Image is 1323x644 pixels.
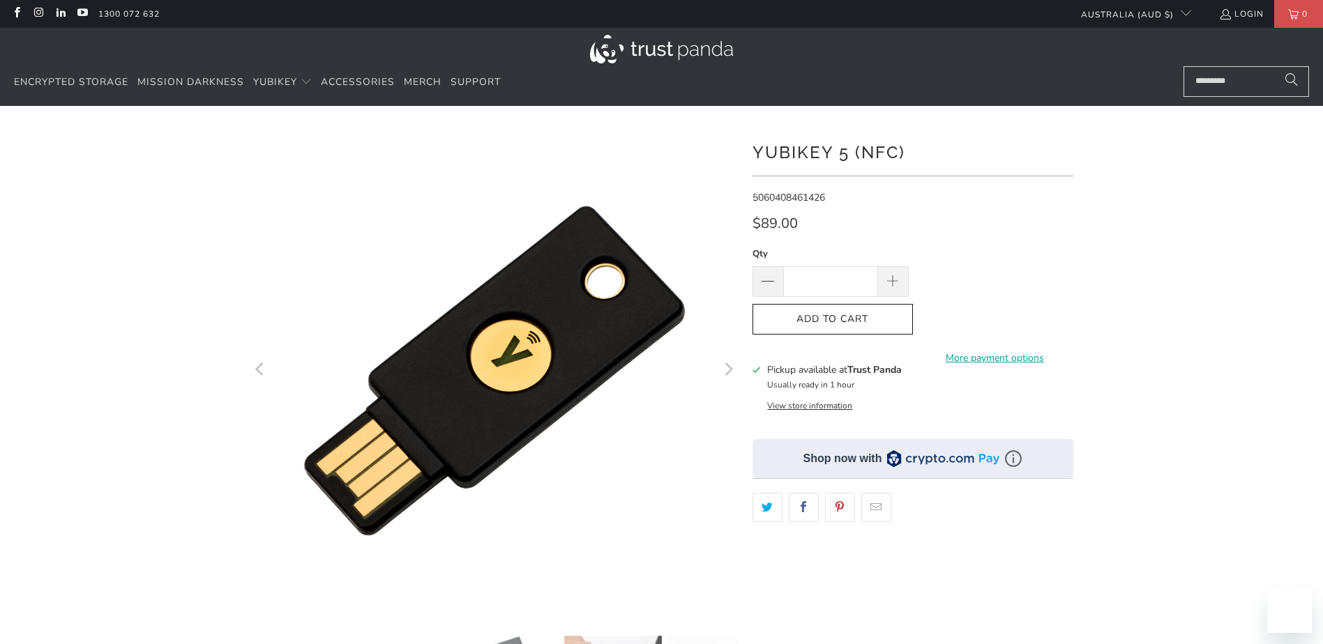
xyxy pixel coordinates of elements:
[789,493,819,522] a: Share this on Facebook
[98,6,160,22] a: 1300 072 632
[253,66,312,99] summary: YubiKey
[14,66,128,99] a: Encrypted Storage
[753,191,825,204] span: 5060408461426
[76,8,88,20] a: Trust Panda Australia on YouTube
[32,8,44,20] a: Trust Panda Australia on Instagram
[590,35,733,63] img: Trust Panda Australia
[717,127,739,615] button: Next
[753,214,798,233] span: $89.00
[767,362,902,377] h3: Pickup available at
[753,246,909,261] label: Qty
[1267,588,1312,633] iframe: Button to launch messaging window
[1274,66,1309,97] button: Search
[767,379,854,390] small: Usually ready in 1 hour
[451,75,501,89] span: Support
[321,66,395,99] a: Accessories
[404,66,441,99] a: Merch
[753,137,1073,165] h1: YubiKey 5 (NFC)
[1219,6,1264,22] a: Login
[825,493,855,522] a: Share this on Pinterest
[767,400,852,411] button: View store information
[451,66,501,99] a: Support
[767,314,898,325] span: Add to Cart
[250,127,272,615] button: Previous
[14,66,501,99] nav: Translation missing: en.navigation.header.main_nav
[250,127,739,615] a: YubiKey 5 (NFC) - Trust Panda
[54,8,66,20] a: Trust Panda Australia on LinkedIn
[253,75,297,89] span: YubiKey
[404,75,441,89] span: Merch
[753,304,913,335] button: Add to Cart
[847,363,902,376] b: Trust Panda
[861,493,891,522] a: Email this to a friend
[10,8,22,20] a: Trust Panda Australia on Facebook
[137,66,244,99] a: Mission Darkness
[753,493,783,522] a: Share this on Twitter
[14,75,128,89] span: Encrypted Storage
[321,75,395,89] span: Accessories
[803,451,882,466] div: Shop now with
[1184,66,1309,97] input: Search...
[917,351,1073,366] a: More payment options
[137,75,244,89] span: Mission Darkness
